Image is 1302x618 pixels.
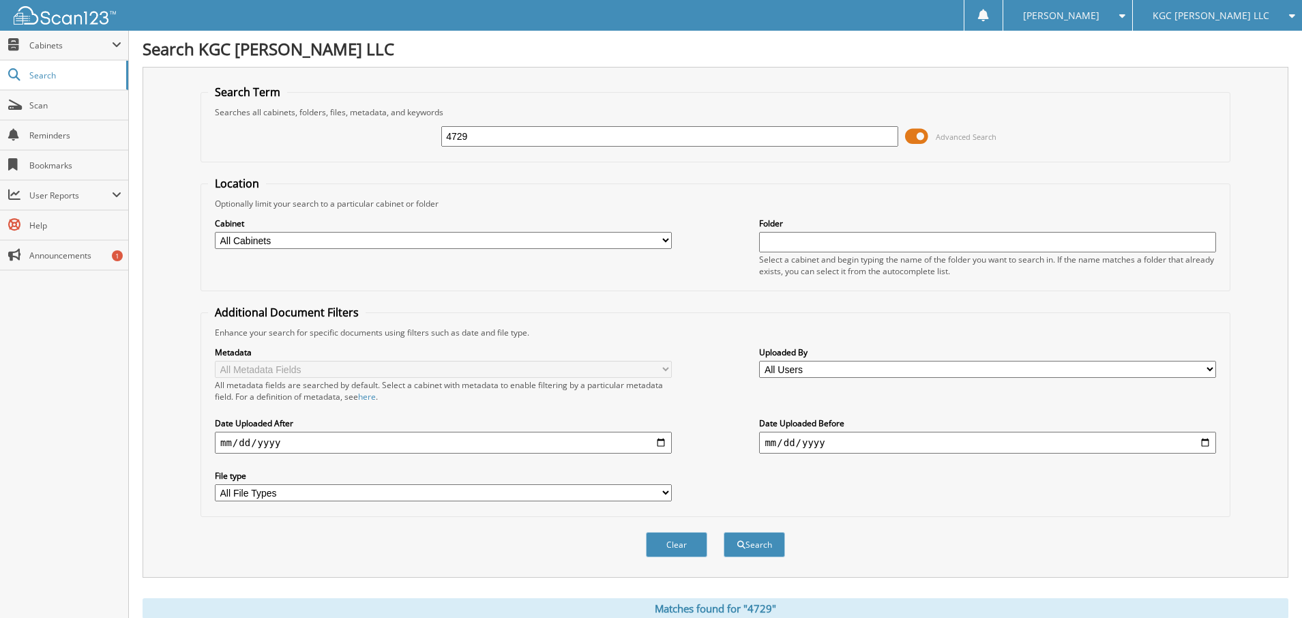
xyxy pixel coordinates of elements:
legend: Additional Document Filters [208,305,366,320]
div: Select a cabinet and begin typing the name of the folder you want to search in. If the name match... [759,254,1216,277]
a: here [358,391,376,402]
label: Date Uploaded Before [759,417,1216,429]
input: start [215,432,672,454]
div: Enhance your search for specific documents using filters such as date and file type. [208,327,1223,338]
button: Search [724,532,785,557]
span: Reminders [29,130,121,141]
legend: Location [208,176,266,191]
div: 1 [112,250,123,261]
div: Searches all cabinets, folders, files, metadata, and keywords [208,106,1223,118]
label: Cabinet [215,218,672,229]
span: User Reports [29,190,112,201]
span: Help [29,220,121,231]
span: Search [29,70,119,81]
h1: Search KGC [PERSON_NAME] LLC [143,38,1288,60]
label: Metadata [215,347,672,358]
span: Bookmarks [29,160,121,171]
div: Optionally limit your search to a particular cabinet or folder [208,198,1223,209]
label: Folder [759,218,1216,229]
legend: Search Term [208,85,287,100]
span: KGC [PERSON_NAME] LLC [1153,12,1269,20]
label: Uploaded By [759,347,1216,358]
div: All metadata fields are searched by default. Select a cabinet with metadata to enable filtering b... [215,379,672,402]
img: scan123-logo-white.svg [14,6,116,25]
label: Date Uploaded After [215,417,672,429]
span: [PERSON_NAME] [1023,12,1099,20]
span: Advanced Search [936,132,996,142]
label: File type [215,470,672,482]
span: Announcements [29,250,121,261]
span: Scan [29,100,121,111]
input: end [759,432,1216,454]
span: Cabinets [29,40,112,51]
button: Clear [646,532,707,557]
